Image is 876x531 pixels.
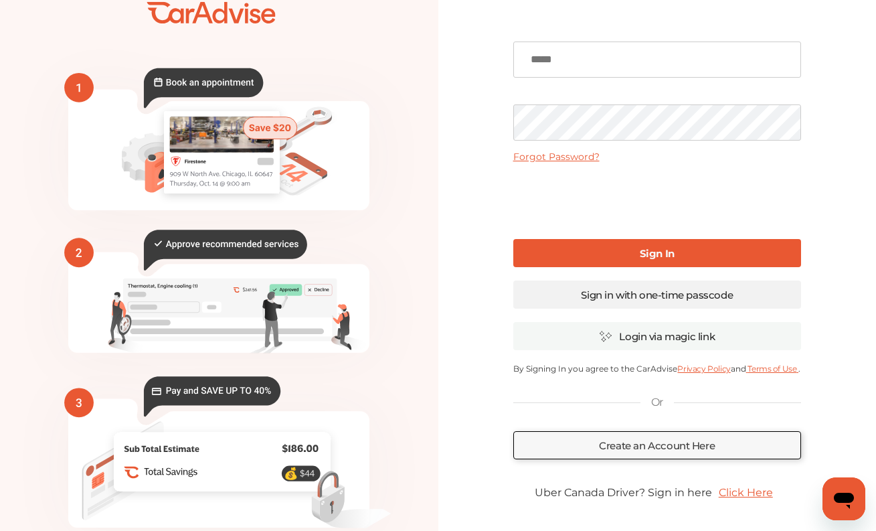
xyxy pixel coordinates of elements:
text: 💰 [284,467,298,481]
p: By Signing In you agree to the CarAdvise and . [513,364,801,374]
a: Click Here [712,479,780,506]
span: Uber Canada Driver? Sign in here [535,486,712,499]
a: Forgot Password? [513,151,600,163]
b: Sign In [640,247,675,260]
a: Privacy Policy [677,364,730,374]
iframe: reCAPTCHA [555,173,759,226]
iframe: Button to launch messaging window [822,477,865,520]
a: Sign In [513,239,801,267]
a: Login via magic link [513,322,801,350]
a: Terms of Use [746,364,798,374]
a: Create an Account Here [513,431,801,459]
img: magic_icon.32c66aac.svg [599,330,612,343]
p: Or [651,395,663,410]
a: Sign in with one-time passcode [513,281,801,309]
